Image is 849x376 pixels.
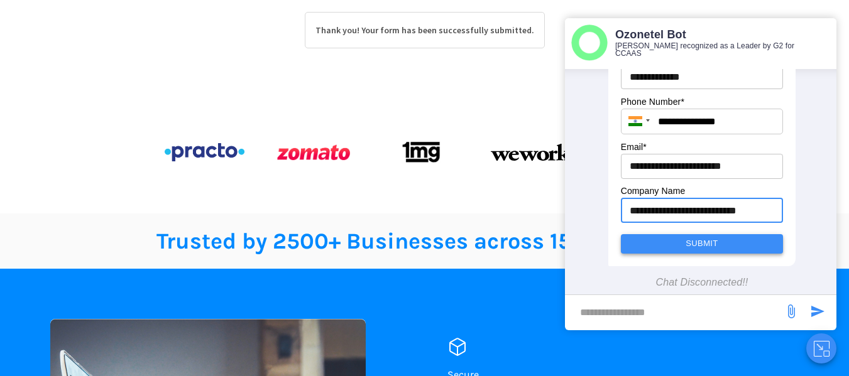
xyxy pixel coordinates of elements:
span: Chat Disconnected!! [656,277,748,287]
button: Submit [621,234,784,254]
p: Phone Number * [621,95,784,109]
span: send message [805,299,830,324]
span: Trusted by 2500+ Businesses across 150 countries [156,228,693,254]
img: header [571,24,608,61]
span: send message [779,299,804,324]
div: new-msg-input [571,301,777,324]
p: Thank you! Your form has been successfully submitted. [305,12,545,48]
p: Email * [621,141,784,154]
div: India: + 91 [621,109,654,135]
p: [PERSON_NAME] recognized as a Leader by G2 for CCAAS [615,42,796,57]
p: Company Name [621,185,784,198]
button: Close chat [806,333,836,363]
p: Ozonetel Bot [615,28,796,42]
span: end chat or minimize [797,38,807,48]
